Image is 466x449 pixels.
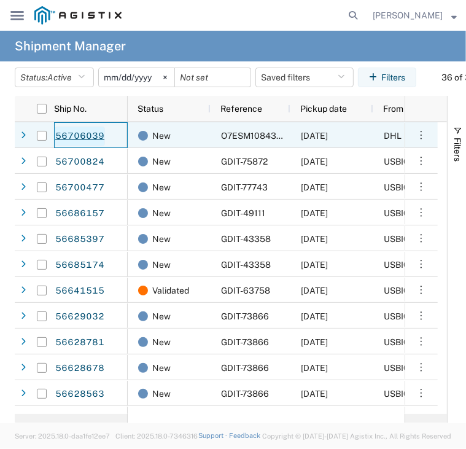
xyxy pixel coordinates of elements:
[55,152,105,172] a: 56700824
[221,337,269,347] span: GDIT-73866
[55,410,105,430] a: 56627946
[301,311,328,321] span: 08/27/2025
[452,138,462,162] span: Filters
[358,68,416,87] button: Filters
[221,286,270,295] span: GDIT-63758
[221,157,268,166] span: GDIT-75872
[262,431,451,442] span: Copyright © [DATE]-[DATE] Agistix Inc., All Rights Reserved
[15,432,110,440] span: Server: 2025.18.0-daa1fe12ee7
[221,234,271,244] span: GDIT-43358
[301,363,328,373] span: 08/27/2025
[55,385,105,404] a: 56628563
[384,182,429,192] span: USBICES-X
[301,260,328,270] span: 09/02/2025
[15,68,94,87] button: Status:Active
[152,278,189,303] span: Validated
[301,286,328,295] span: 08/29/2025
[47,72,72,82] span: Active
[152,252,171,278] span: New
[373,9,443,22] span: Nicholas Blandy
[55,307,105,327] a: 56629032
[221,131,289,141] span: O7ESM1084305,
[99,68,174,87] input: Not set
[301,157,328,166] span: 09/03/2025
[255,68,354,87] button: Saved filters
[384,234,429,244] span: USBICES-X
[54,104,87,114] span: Ship No.
[384,337,429,347] span: USBICES-X
[221,363,269,373] span: GDIT-73866
[301,131,328,141] span: 09/04/2025
[175,68,250,87] input: Not set
[301,182,328,192] span: 09/03/2025
[384,260,429,270] span: USBICES-X
[55,230,105,249] a: 56685397
[221,389,269,399] span: GDIT-73866
[55,256,105,275] a: 56685174
[300,104,347,114] span: Pickup date
[152,355,171,381] span: New
[384,208,429,218] span: USBICES-X
[152,381,171,407] span: New
[372,8,457,23] button: [PERSON_NAME]
[152,329,171,355] span: New
[55,178,105,198] a: 56700477
[384,131,402,141] span: DHL
[384,363,429,373] span: USBICES-X
[55,204,105,224] a: 56686157
[152,174,171,200] span: New
[152,303,171,329] span: New
[138,104,163,114] span: Status
[152,407,189,432] span: Validated
[301,337,328,347] span: 08/27/2025
[55,333,105,353] a: 56628781
[229,432,260,439] a: Feedback
[220,104,262,114] span: Reference
[221,182,268,192] span: GDIT-77743
[301,234,328,244] span: 09/02/2025
[198,432,229,439] a: Support
[384,311,429,321] span: USBICES-X
[34,6,122,25] img: logo
[152,200,171,226] span: New
[383,104,441,114] span: From company
[384,157,429,166] span: USBICES-X
[55,359,105,378] a: 56628678
[384,389,429,399] span: USBICES-X
[152,123,171,149] span: New
[221,311,269,321] span: GDIT-73866
[221,260,271,270] span: GDIT-43358
[55,127,105,146] a: 56706039
[301,208,328,218] span: 09/03/2025
[115,432,198,440] span: Client: 2025.18.0-7346316
[152,226,171,252] span: New
[55,281,105,301] a: 56641515
[301,389,328,399] span: 08/27/2025
[152,149,171,174] span: New
[221,208,265,218] span: GDIT-49111
[15,31,126,61] h4: Shipment Manager
[384,286,429,295] span: USBICES-X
